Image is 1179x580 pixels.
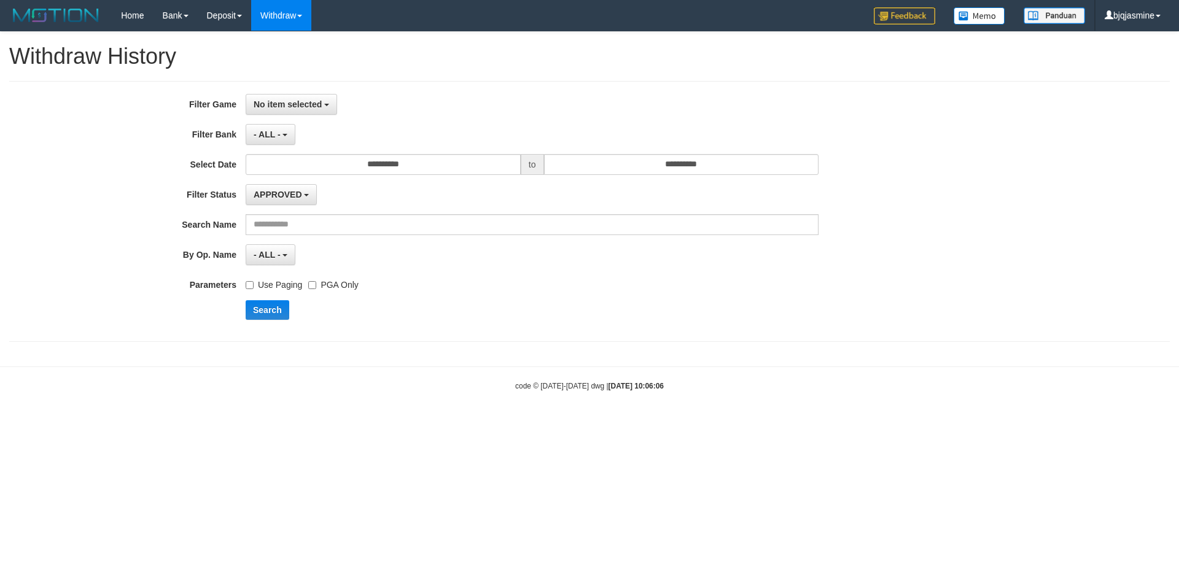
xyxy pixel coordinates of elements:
[246,184,317,205] button: APPROVED
[246,300,289,320] button: Search
[246,281,254,289] input: Use Paging
[254,130,281,139] span: - ALL -
[246,274,302,291] label: Use Paging
[254,99,322,109] span: No item selected
[515,382,664,390] small: code © [DATE]-[DATE] dwg |
[246,244,295,265] button: - ALL -
[874,7,935,25] img: Feedback.jpg
[254,190,302,199] span: APPROVED
[246,94,337,115] button: No item selected
[9,6,103,25] img: MOTION_logo.png
[254,250,281,260] span: - ALL -
[954,7,1005,25] img: Button%20Memo.svg
[9,44,1170,69] h1: Withdraw History
[521,154,544,175] span: to
[609,382,664,390] strong: [DATE] 10:06:06
[246,124,295,145] button: - ALL -
[308,274,358,291] label: PGA Only
[308,281,316,289] input: PGA Only
[1024,7,1085,24] img: panduan.png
